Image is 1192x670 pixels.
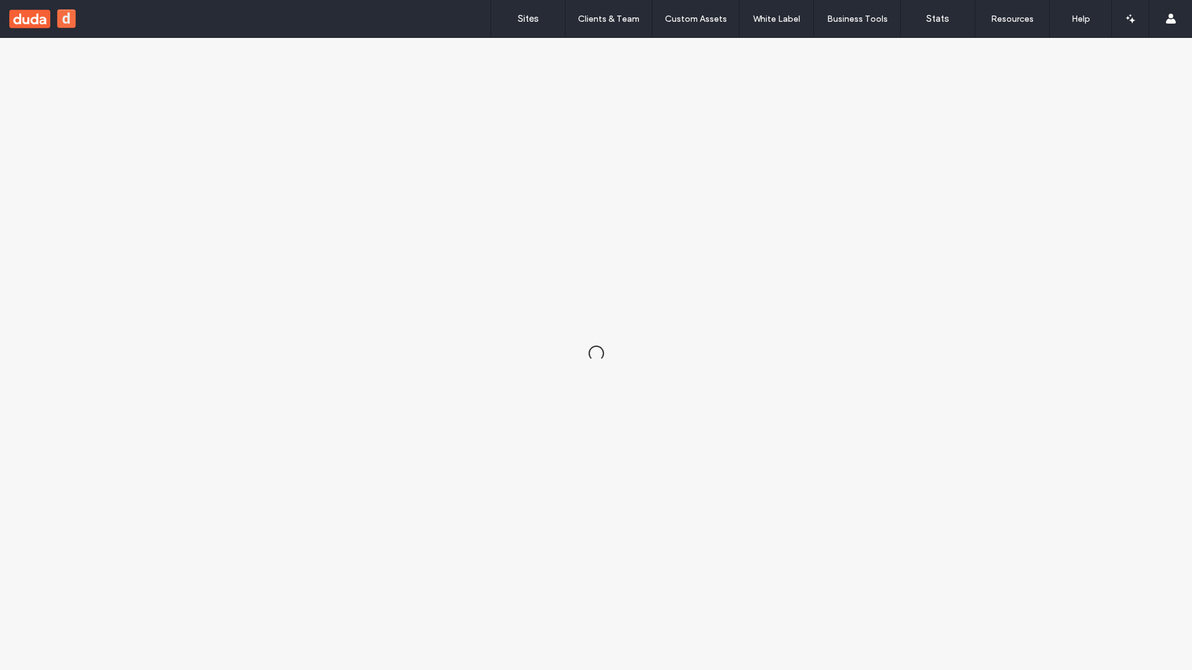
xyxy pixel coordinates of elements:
button: d [57,9,76,28]
label: Resources [991,14,1034,24]
label: Clients & Team [578,14,639,24]
label: Business Tools [827,14,888,24]
label: Stats [926,13,949,24]
label: Sites [518,13,539,24]
label: Help [1072,14,1090,24]
label: Custom Assets [665,14,727,24]
label: White Label [753,14,800,24]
